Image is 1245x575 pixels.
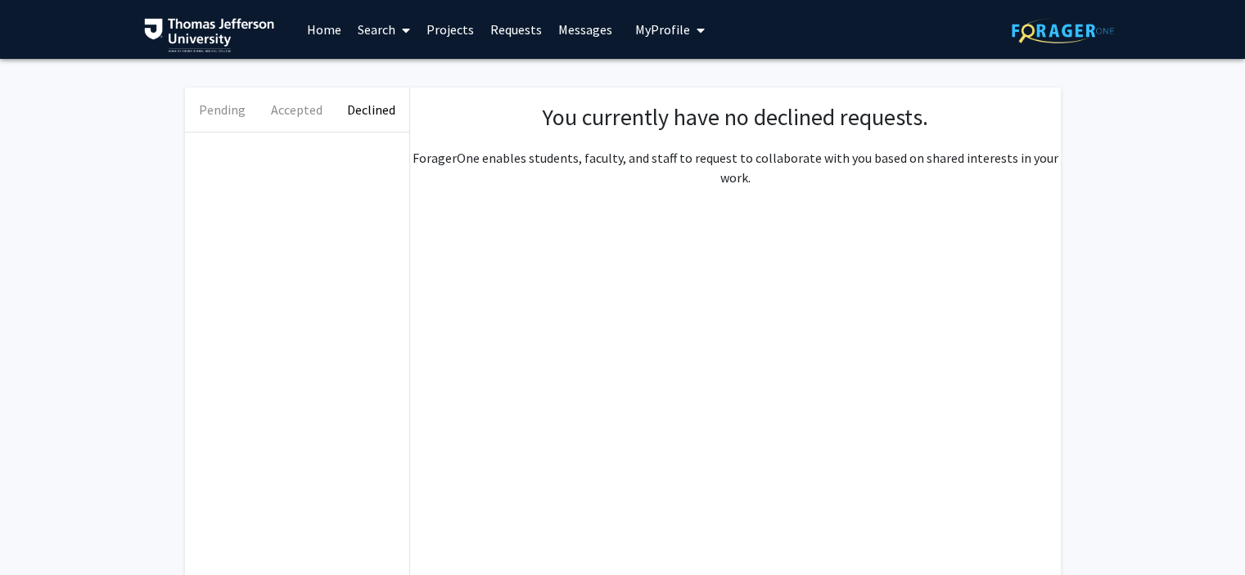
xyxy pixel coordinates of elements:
a: Messages [550,1,620,58]
a: Search [350,1,418,58]
p: ForagerOne enables students, faculty, and staff to request to collaborate with you based on share... [410,148,1061,187]
a: Projects [418,1,482,58]
button: Pending [185,88,259,132]
button: Declined [334,88,408,132]
img: ForagerOne Logo [1012,18,1114,43]
h1: You currently have no declined requests. [426,104,1044,132]
a: Home [299,1,350,58]
a: Requests [482,1,550,58]
button: Accepted [259,88,334,132]
span: My Profile [635,21,690,38]
img: Thomas Jefferson University Logo [144,18,275,52]
iframe: Chat [12,501,70,563]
